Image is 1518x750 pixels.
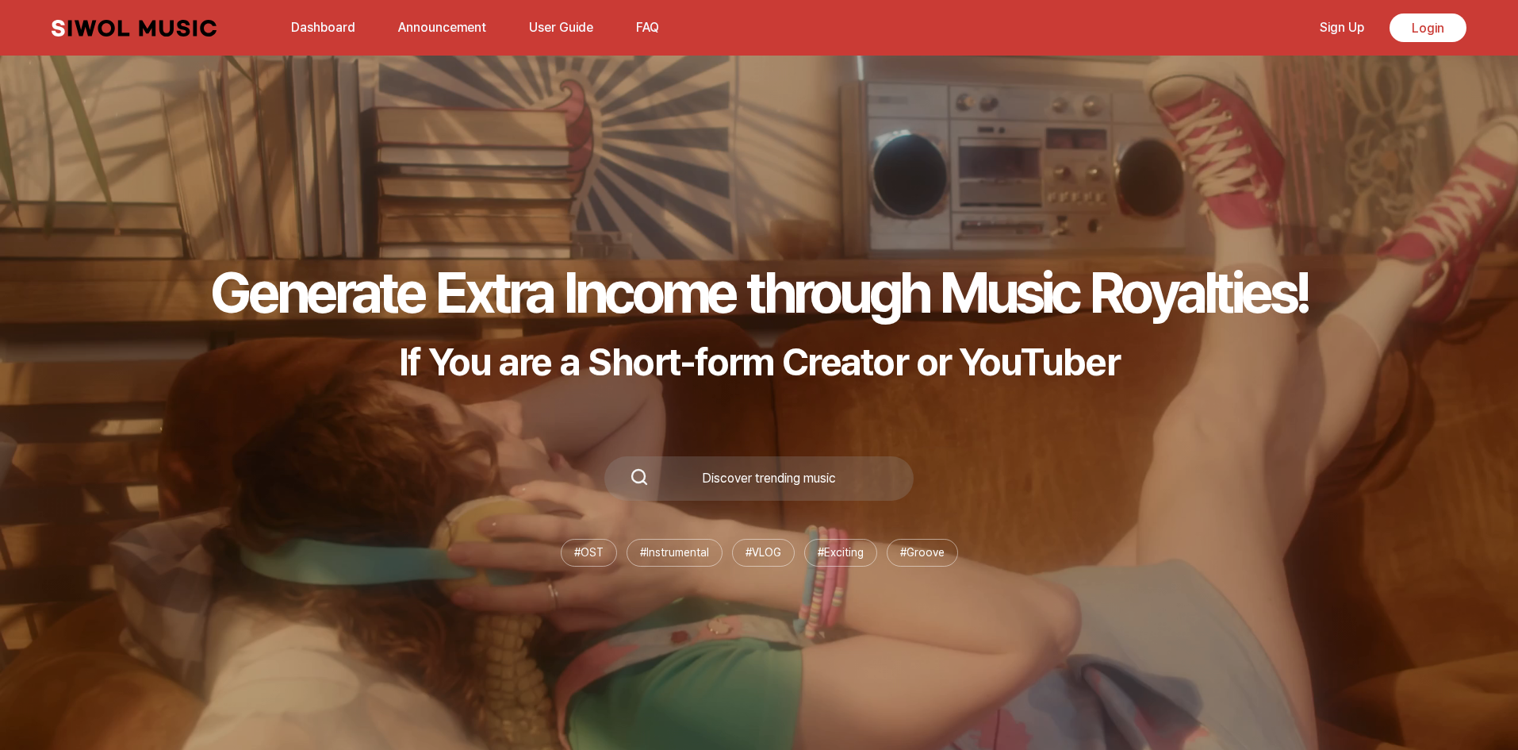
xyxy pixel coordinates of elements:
li: # Instrumental [627,539,723,567]
div: Discover trending music [649,472,888,485]
a: Dashboard [282,10,365,44]
h1: Generate Extra Income through Music Royalties! [210,258,1308,326]
a: Announcement [389,10,496,44]
a: Login [1390,13,1466,42]
li: # OST [561,539,617,567]
p: If You are a Short-form Creator or YouTuber [210,339,1308,385]
li: # VLOG [732,539,795,567]
li: # Groove [887,539,958,567]
a: User Guide [519,10,603,44]
li: # Exciting [804,539,877,567]
a: Sign Up [1310,10,1374,44]
button: FAQ [627,9,669,47]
